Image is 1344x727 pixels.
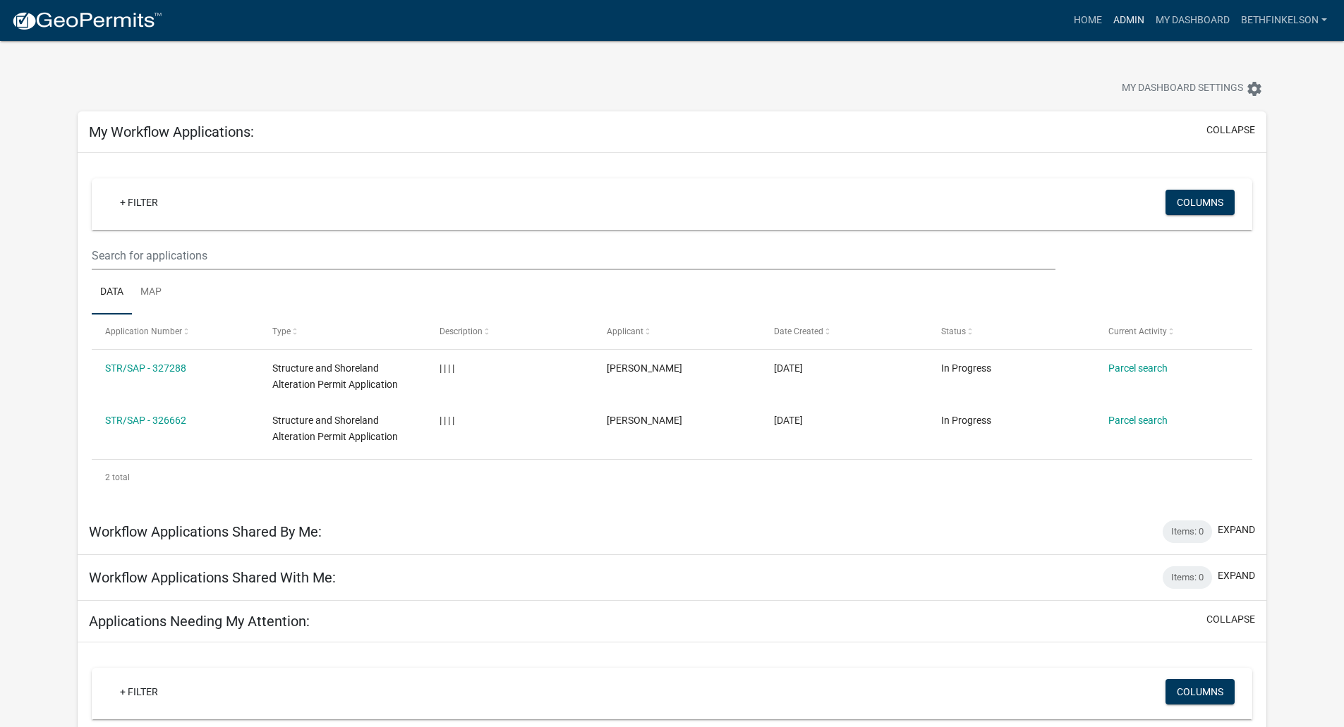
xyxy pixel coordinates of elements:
span: | | | | [440,362,454,374]
a: STR/SAP - 326662 [105,415,186,426]
a: My Dashboard [1150,7,1235,34]
a: Home [1068,7,1108,34]
datatable-header-cell: Status [927,314,1094,348]
datatable-header-cell: Type [259,314,426,348]
h5: Workflow Applications Shared By Me: [89,523,322,540]
span: Type [272,326,291,336]
button: Columns [1166,679,1235,704]
span: Description [440,326,483,336]
button: expand [1218,568,1255,583]
span: Structure and Shoreland Alteration Permit Application [272,415,398,442]
h5: My Workflow Applications: [89,123,254,140]
span: 10/22/2024 [774,415,803,426]
span: In Progress [941,415,991,426]
div: Items: 0 [1163,566,1212,589]
a: + Filter [109,190,169,215]
a: Data [92,270,132,315]
a: STR/SAP - 327288 [105,362,186,374]
button: Columns [1166,190,1235,215]
a: bethfinkelson [1235,7,1333,34]
a: Parcel search [1108,362,1168,374]
datatable-header-cell: Date Created [761,314,928,348]
button: My Dashboard Settingssettings [1110,75,1274,102]
i: settings [1246,80,1263,97]
button: collapse [1206,612,1255,627]
span: Applicant [607,326,643,336]
a: Parcel search [1108,415,1168,426]
h5: Applications Needing My Attention: [89,613,310,630]
span: My Dashboard Settings [1122,80,1243,97]
datatable-header-cell: Applicant [593,314,761,348]
a: + Filter [109,679,169,704]
span: Structure and Shoreland Alteration Permit Application [272,362,398,390]
button: collapse [1206,123,1255,138]
input: Search for applications [92,241,1055,270]
span: Status [941,326,966,336]
span: Beth Finkelson [607,415,682,426]
datatable-header-cell: Application Number [92,314,259,348]
datatable-header-cell: Description [426,314,593,348]
a: Map [132,270,170,315]
span: Current Activity [1108,326,1167,336]
span: Application Number [105,326,182,336]
span: | | | | [440,415,454,426]
span: Beth Finkelson [607,362,682,374]
div: Items: 0 [1163,520,1212,543]
span: In Progress [941,362,991,374]
datatable-header-cell: Current Activity [1094,314,1261,348]
span: 10/23/2024 [774,362,803,374]
button: expand [1218,523,1255,537]
div: collapse [78,153,1266,509]
span: Date Created [774,326,823,336]
h5: Workflow Applications Shared With Me: [89,569,336,586]
a: Admin [1108,7,1150,34]
div: 2 total [92,460,1252,495]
